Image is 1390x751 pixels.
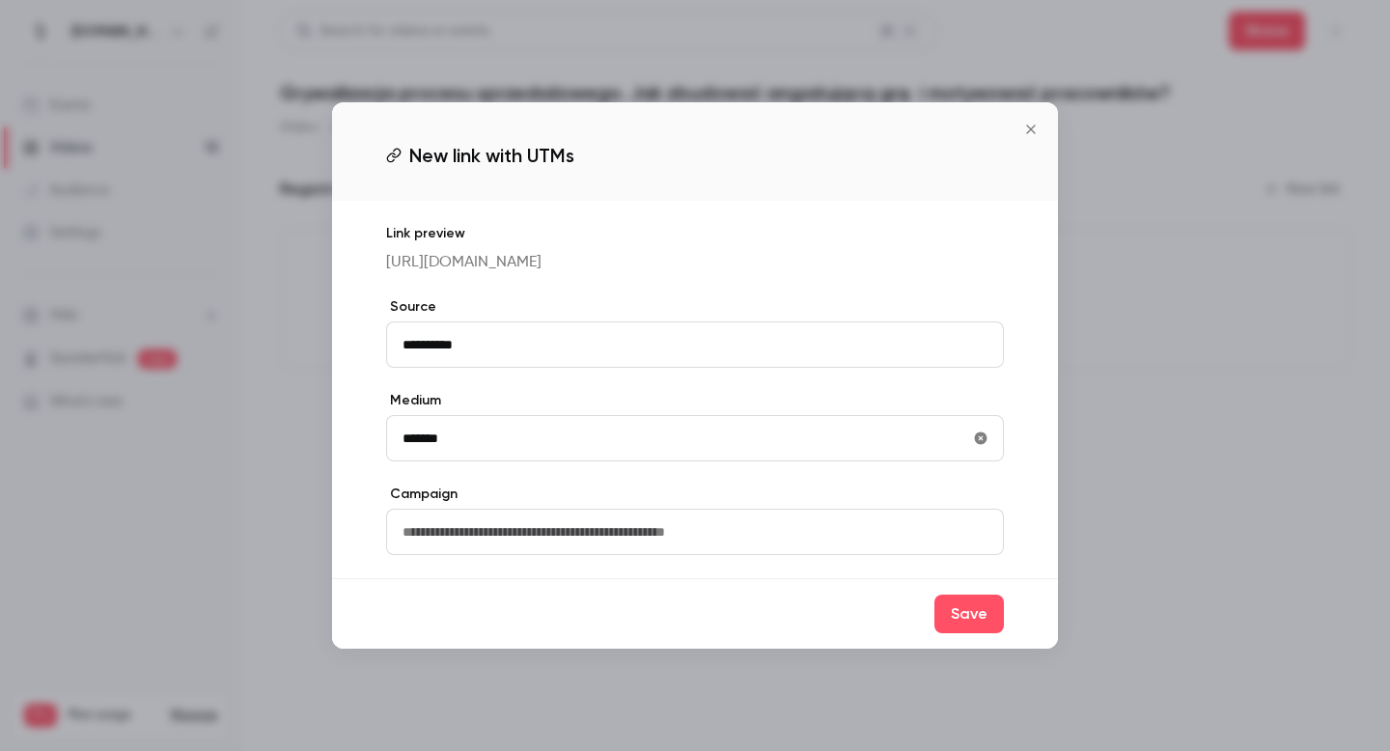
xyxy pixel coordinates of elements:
[386,485,1004,504] label: Campaign
[965,423,996,454] button: utmMedium
[409,141,574,170] span: New link with UTMs
[1012,110,1050,149] button: Close
[386,297,1004,317] label: Source
[386,224,1004,243] p: Link preview
[934,595,1004,633] button: Save
[386,391,1004,410] label: Medium
[386,251,1004,274] p: [URL][DOMAIN_NAME]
